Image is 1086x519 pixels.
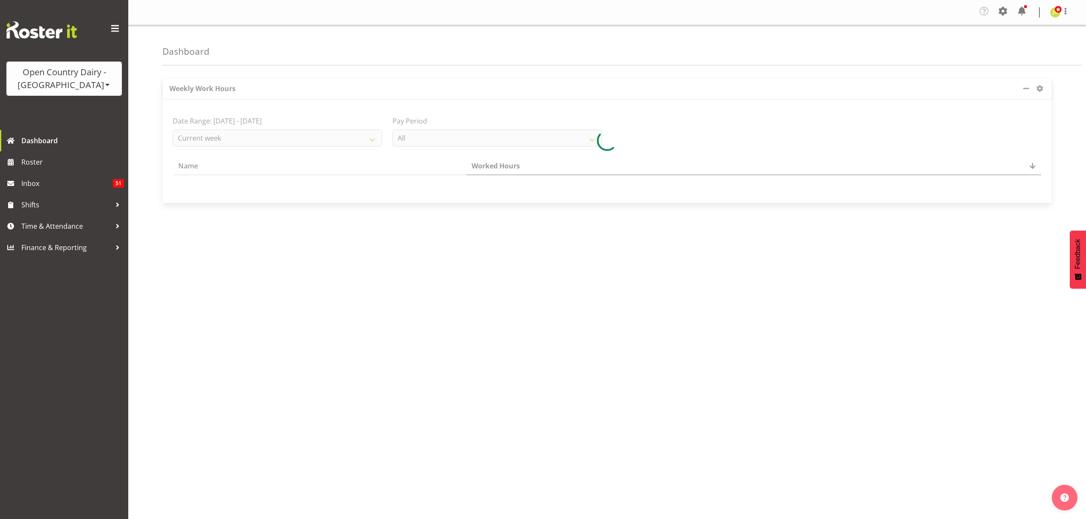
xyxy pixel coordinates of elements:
[1070,230,1086,289] button: Feedback - Show survey
[1074,239,1082,269] span: Feedback
[6,21,77,38] img: Rosterit website logo
[15,66,113,91] div: Open Country Dairy - [GEOGRAPHIC_DATA]
[21,241,111,254] span: Finance & Reporting
[21,156,124,168] span: Roster
[21,220,111,233] span: Time & Attendance
[1060,493,1069,502] img: help-xxl-2.png
[162,47,210,56] h4: Dashboard
[113,179,124,188] span: 51
[21,134,124,147] span: Dashboard
[1050,7,1060,18] img: jessica-greenwood7429.jpg
[21,198,111,211] span: Shifts
[21,177,113,190] span: Inbox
